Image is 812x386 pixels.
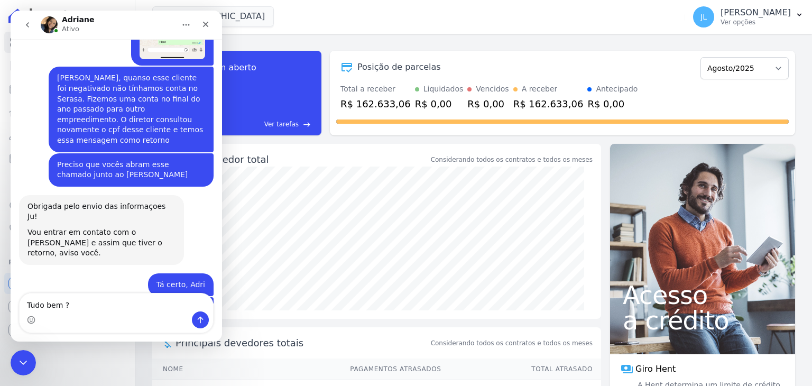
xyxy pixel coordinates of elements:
span: Ver tarefas [264,120,299,129]
iframe: Intercom live chat [11,350,36,375]
th: Nome [152,359,233,380]
div: R$ 162.633,06 [513,97,584,111]
span: Acesso [623,282,782,308]
div: Juliany diz… [8,143,203,185]
a: Lotes [4,102,131,123]
button: JL [PERSON_NAME] Ver opções [685,2,812,32]
a: Parcelas [4,78,131,99]
span: Giro Hent [635,363,676,375]
button: Início [165,4,186,24]
button: Enviar uma mensagem [181,301,198,318]
div: Tá certo, Adri [137,263,203,286]
div: Considerando todos os contratos e todos os meses [431,155,593,164]
p: Ativo [51,13,69,24]
div: Obrigada pelo envio das informaçoes Ju!Vou entrar em contato com o [PERSON_NAME] e assim que tive... [8,185,173,254]
a: Negativação [4,218,131,239]
a: Conta Hent [4,296,131,317]
span: a crédito [623,308,782,333]
button: [GEOGRAPHIC_DATA] [152,6,274,26]
span: JL [700,13,707,21]
div: R$ 0,00 [587,97,638,111]
div: Vou entrar em contato com o [PERSON_NAME] e assim que tiver o retorno, aviso você. [17,217,165,248]
div: Total a receber [340,84,411,95]
div: Posição de parcelas [357,61,441,73]
iframe: Intercom live chat [11,11,222,342]
th: Pagamentos Atrasados [233,359,442,380]
th: Total Atrasado [441,359,601,380]
p: Ver opções [721,18,791,26]
span: Considerando todos os contratos e todos os meses [431,338,593,348]
div: Saldo devedor total [176,152,429,167]
div: R$ 0,00 [467,97,509,111]
div: Adriane diz… [8,185,203,263]
textarea: Envie uma mensagem... [9,283,202,301]
div: Juliany diz… [8,263,203,287]
a: Minha Carteira [4,148,131,169]
div: Plataformas [8,256,126,269]
button: Selecionador de Emoji [16,305,25,314]
a: Recebíveis [4,273,131,294]
a: Transferências [4,171,131,192]
a: Clientes [4,125,131,146]
div: [PERSON_NAME], quanso esse cliente foi negativado não tínhamos conta no Serasa. Fizemos uma conta... [38,56,203,141]
span: east [303,121,311,128]
div: Juliany diz… [8,56,203,142]
div: Vencidos [476,84,509,95]
div: [PERSON_NAME], quanso esse cliente foi negativado não tínhamos conta no Serasa. Fizemos uma conta... [47,62,195,135]
span: Principais devedores totais [176,336,429,350]
div: R$ 0,00 [415,97,464,111]
a: Crédito [4,195,131,216]
div: A receber [522,84,558,95]
p: [PERSON_NAME] [721,7,791,18]
div: Preciso que vocês abram esse chamado junto ao [PERSON_NAME] [47,149,195,170]
div: Obrigada pelo envio das informaçoes Ju! [17,191,165,212]
div: Preciso que vocês abram esse chamado junto ao [PERSON_NAME] [38,143,203,176]
div: Antecipado [596,84,638,95]
a: Contratos [4,55,131,76]
a: Ver tarefas east [216,120,311,129]
div: Fechar [186,4,205,23]
div: Liquidados [423,84,464,95]
div: Tá certo, Adri [146,269,195,280]
div: R$ 162.633,06 [340,97,411,111]
a: Visão Geral [4,32,131,53]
